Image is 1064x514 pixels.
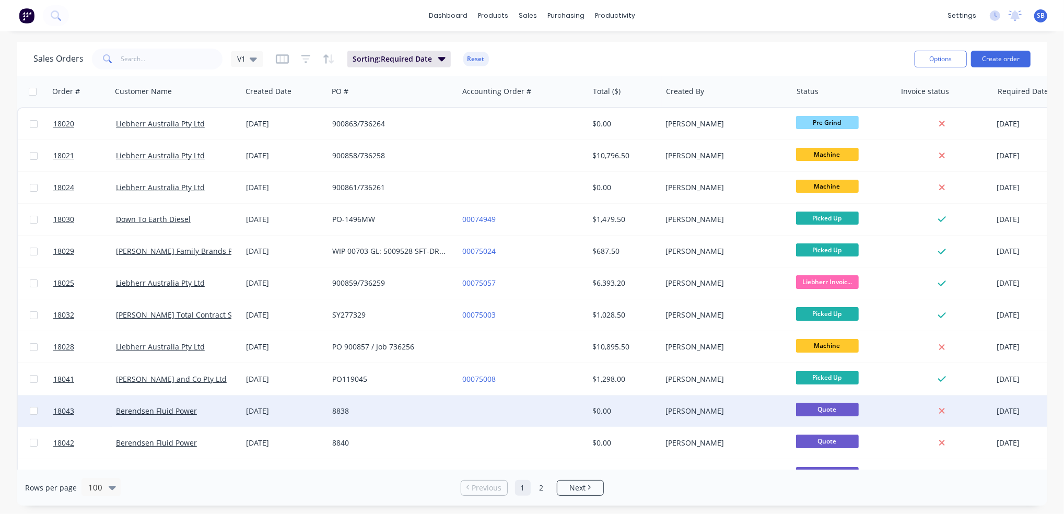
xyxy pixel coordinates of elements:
div: [PERSON_NAME] [665,214,781,225]
span: V1 [237,53,245,64]
a: 00075003 [462,310,496,320]
a: 18032 [53,299,116,331]
div: Customer Name [115,86,172,97]
div: [PERSON_NAME] [665,374,781,384]
div: Invoice status [901,86,949,97]
span: Sorting: Required Date [353,54,432,64]
button: Reset [463,52,489,66]
span: 18041 [53,374,74,384]
div: [PERSON_NAME] [665,310,781,320]
div: Required Date [998,86,1048,97]
a: Down To Earth Diesel [116,214,191,224]
span: SB [1037,11,1045,20]
div: WIP 00703 GL: 5009528 SFT-DRV-B71R [332,246,448,256]
a: Next page [557,483,603,493]
div: [PERSON_NAME] [665,406,781,416]
span: Picked Up [796,212,859,225]
div: [DATE] [246,310,324,320]
div: [PERSON_NAME] [665,119,781,129]
span: Rows per page [25,483,77,493]
a: Liebherr Australia Pty Ltd [116,182,205,192]
a: Liebherr Australia Pty Ltd [116,119,205,128]
a: 18042 [53,427,116,459]
div: $1,298.00 [593,374,654,384]
a: Berendsen Fluid Power [116,438,197,448]
span: Machine [796,180,859,193]
button: Create order [971,51,1031,67]
a: 18020 [53,108,116,139]
div: PO119045 [332,374,448,384]
div: [DATE] [246,119,324,129]
a: [PERSON_NAME] Family Brands Pty Ltd [116,246,252,256]
div: settings [942,8,981,24]
div: Accounting Order # [462,86,531,97]
div: [DATE] [246,278,324,288]
div: 8838 [332,406,448,416]
span: Liebherr Invoic... [796,275,859,288]
a: Page 1 is your current page [515,480,531,496]
span: 18025 [53,278,74,288]
span: 18032 [53,310,74,320]
span: 18029 [53,246,74,256]
div: $6,393.20 [593,278,654,288]
div: [PERSON_NAME] [665,438,781,448]
div: Status [797,86,819,97]
div: Created By [666,86,704,97]
div: $0.00 [593,182,654,193]
div: Order # [52,86,80,97]
div: $1,028.50 [593,310,654,320]
a: Liebherr Australia Pty Ltd [116,150,205,160]
a: Previous page [461,483,507,493]
a: [PERSON_NAME] and Co Pty Ltd [116,374,227,384]
span: Machine [796,148,859,161]
span: Picked Up [796,243,859,256]
span: Quote [796,435,859,448]
a: 18030 [53,204,116,235]
div: $687.50 [593,246,654,256]
span: 18020 [53,119,74,129]
a: 00074949 [462,214,496,224]
div: $0.00 [593,438,654,448]
div: $1,479.50 [593,214,654,225]
div: SY277329 [332,310,448,320]
div: [PERSON_NAME] [665,150,781,161]
a: Berendsen Fluid Power [116,406,197,416]
img: Factory [19,8,34,24]
a: 18021 [53,140,116,171]
a: 00075024 [462,246,496,256]
a: 18041 [53,364,116,395]
div: [PERSON_NAME] [665,342,781,352]
span: 18030 [53,214,74,225]
a: Liebherr Australia Pty Ltd [116,278,205,288]
span: Machine [796,339,859,352]
a: Page 2 [534,480,549,496]
div: $0.00 [593,119,654,129]
div: [DATE] [246,182,324,193]
div: 8840 [332,438,448,448]
a: 18024 [53,172,116,203]
h1: Sales Orders [33,54,84,64]
span: 18021 [53,150,74,161]
span: 18042 [53,438,74,448]
div: sales [513,8,542,24]
a: 18028 [53,331,116,363]
a: 18025 [53,267,116,299]
span: 18028 [53,342,74,352]
input: Search... [121,49,223,69]
a: 00075057 [462,278,496,288]
div: [DATE] [246,246,324,256]
span: Picked Up [796,307,859,320]
div: $0.00 [593,406,654,416]
div: purchasing [542,8,590,24]
div: PO-1496MW [332,214,448,225]
div: [PERSON_NAME] [665,182,781,193]
div: [DATE] [246,438,324,448]
span: Pre Grind [796,116,859,129]
div: [DATE] [246,150,324,161]
div: [DATE] [246,342,324,352]
div: PO # [332,86,348,97]
div: [DATE] [246,406,324,416]
a: 18039 [53,459,116,490]
div: 900859/736259 [332,278,448,288]
a: 18043 [53,395,116,427]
